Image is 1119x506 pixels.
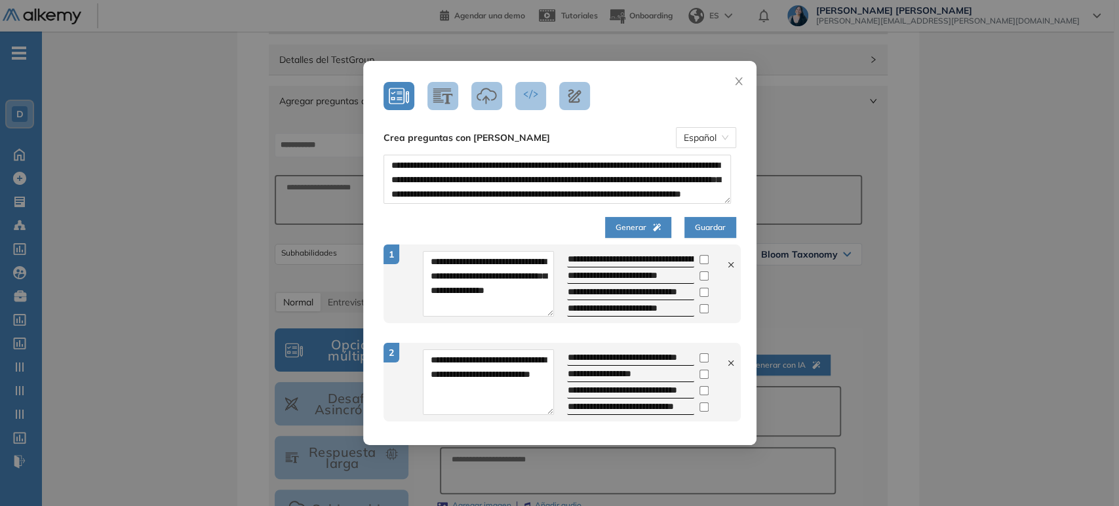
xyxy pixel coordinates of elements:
[684,217,736,238] button: Guardar
[389,347,394,359] span: 2
[605,217,671,238] button: Generar
[684,128,728,147] span: Español
[734,76,744,87] span: close
[383,130,550,145] b: Crea preguntas con [PERSON_NAME]
[616,222,661,234] span: Generar
[883,354,1119,506] iframe: Chat Widget
[721,61,756,96] button: Close
[695,222,726,234] span: Guardar
[883,354,1119,506] div: Widget de chat
[389,248,394,260] span: 1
